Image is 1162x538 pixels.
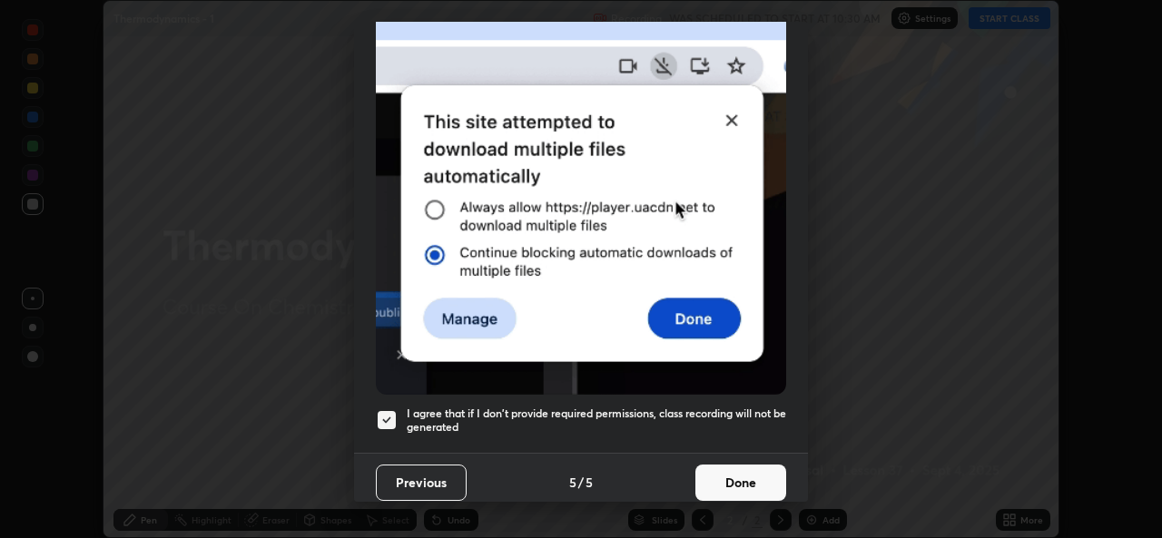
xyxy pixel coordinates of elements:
h4: 5 [586,473,593,492]
button: Previous [376,465,467,501]
h4: / [578,473,584,492]
h5: I agree that if I don't provide required permissions, class recording will not be generated [407,406,786,435]
button: Done [695,465,786,501]
h4: 5 [569,473,576,492]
